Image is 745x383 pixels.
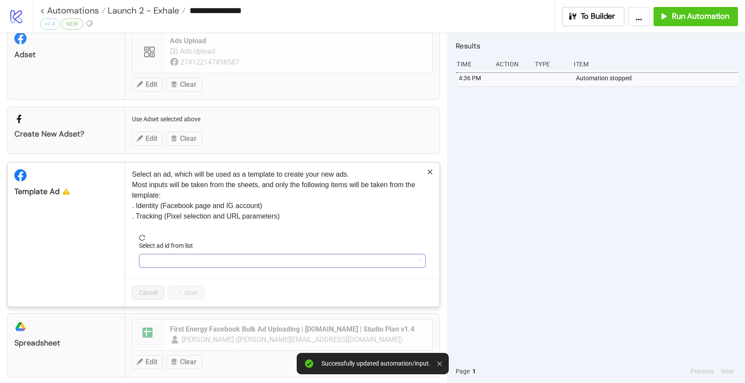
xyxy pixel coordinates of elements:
button: Run Automation [654,7,738,26]
span: reload [139,235,426,241]
button: Next [718,366,736,376]
button: Cancel [132,286,164,300]
div: Action [495,56,528,72]
span: To Builder [581,11,616,21]
a: < Automations [40,6,105,15]
span: loading [416,258,421,263]
p: Select an ad, which will be used as a template to create your new ads. Most inputs will be taken ... [132,169,433,222]
div: v1.4 [40,18,60,30]
div: Type [534,56,567,72]
span: Launch 2 - Exhale [105,5,179,16]
div: Item [573,56,738,72]
button: Save [168,286,204,300]
span: Run Automation [672,11,729,21]
div: NEW [61,18,83,30]
button: 1 [470,366,478,376]
button: To Builder [562,7,625,26]
a: Launch 2 - Exhale [105,6,186,15]
button: ... [628,7,650,26]
div: 4:36 PM [458,70,491,86]
div: Time [456,56,489,72]
button: Previous [688,366,717,376]
span: Page [456,366,470,376]
div: Successfully updated automation/input. [322,360,430,367]
input: Select ad id from list [144,254,413,267]
div: Template Ad [14,187,118,197]
div: Automation stopped [575,70,740,86]
label: Select ad id from list [139,241,199,250]
span: close [427,169,433,175]
h2: Results [456,40,738,51]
